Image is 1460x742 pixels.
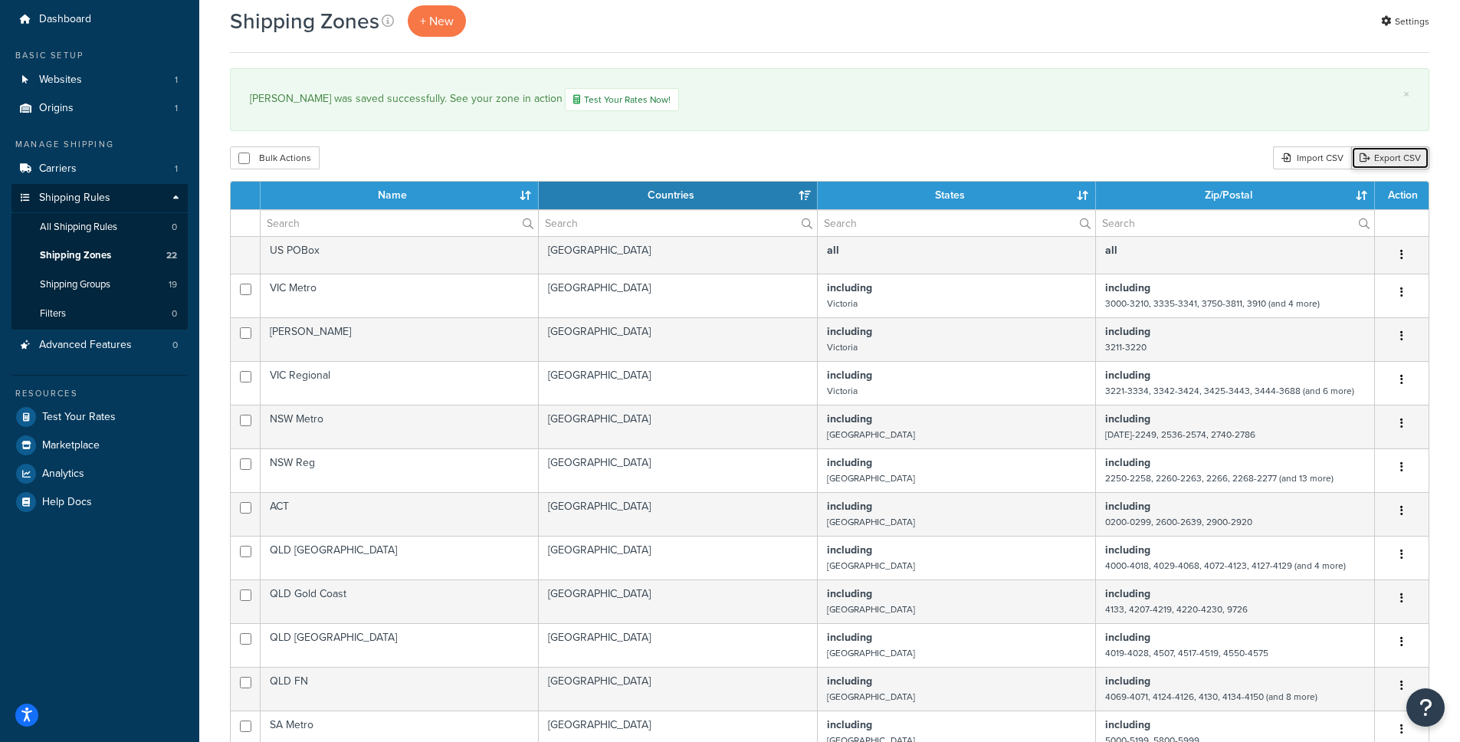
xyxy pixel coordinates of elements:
[42,411,116,424] span: Test Your Rates
[1105,586,1150,602] b: including
[11,213,188,241] li: All Shipping Rules
[1105,717,1150,733] b: including
[539,579,818,623] td: [GEOGRAPHIC_DATA]
[261,274,539,317] td: VIC Metro
[1351,146,1429,169] a: Export CSV
[1105,673,1150,689] b: including
[230,6,379,36] h1: Shipping Zones
[827,498,872,514] b: including
[1105,602,1248,616] small: 4133, 4207-4219, 4220-4230, 9726
[261,492,539,536] td: ACT
[261,405,539,448] td: NSW Metro
[827,323,872,340] b: including
[40,221,117,234] span: All Shipping Rules
[827,455,872,471] b: including
[39,13,91,26] span: Dashboard
[1105,498,1150,514] b: including
[539,274,818,317] td: [GEOGRAPHIC_DATA]
[166,249,177,262] span: 22
[11,155,188,183] a: Carriers 1
[39,339,132,352] span: Advanced Features
[40,249,111,262] span: Shipping Zones
[39,102,74,115] span: Origins
[827,690,915,704] small: [GEOGRAPHIC_DATA]
[11,5,188,34] li: Dashboard
[827,717,872,733] b: including
[827,297,858,310] small: Victoria
[539,492,818,536] td: [GEOGRAPHIC_DATA]
[827,586,872,602] b: including
[539,448,818,492] td: [GEOGRAPHIC_DATA]
[11,94,188,123] a: Origins 1
[11,271,188,299] li: Shipping Groups
[39,74,82,87] span: Websites
[11,49,188,62] div: Basic Setup
[11,300,188,328] a: Filters 0
[175,163,178,176] span: 1
[565,88,679,111] a: Test Your Rates Now!
[827,542,872,558] b: including
[175,102,178,115] span: 1
[1105,340,1147,354] small: 3211-3220
[11,432,188,459] a: Marketplace
[261,210,538,236] input: Search
[11,241,188,270] a: Shipping Zones 22
[261,182,539,209] th: Name: activate to sort column ascending
[827,340,858,354] small: Victoria
[539,361,818,405] td: [GEOGRAPHIC_DATA]
[261,667,539,711] td: QLD FN
[827,673,872,689] b: including
[827,646,915,660] small: [GEOGRAPHIC_DATA]
[11,213,188,241] a: All Shipping Rules 0
[40,278,110,291] span: Shipping Groups
[539,405,818,448] td: [GEOGRAPHIC_DATA]
[827,629,872,645] b: including
[11,66,188,94] a: Websites 1
[1105,297,1320,310] small: 3000-3210, 3335-3341, 3750-3811, 3910 (and 4 more)
[539,182,818,209] th: Countries: activate to sort column ascending
[420,12,454,30] span: + New
[261,448,539,492] td: NSW Reg
[11,460,188,488] li: Analytics
[1105,428,1255,442] small: [DATE]-2249, 2536-2574, 2740-2786
[1403,88,1409,100] a: ×
[1105,471,1334,485] small: 2250-2258, 2260-2263, 2266, 2268-2277 (and 13 more)
[827,384,858,398] small: Victoria
[40,307,66,320] span: Filters
[1105,559,1346,573] small: 4000-4018, 4029-4068, 4072-4123, 4127-4129 (and 4 more)
[818,182,1096,209] th: States: activate to sort column ascending
[261,623,539,667] td: QLD [GEOGRAPHIC_DATA]
[169,278,177,291] span: 19
[827,367,872,383] b: including
[1105,323,1150,340] b: including
[827,602,915,616] small: [GEOGRAPHIC_DATA]
[539,236,818,274] td: [GEOGRAPHIC_DATA]
[11,271,188,299] a: Shipping Groups 19
[172,221,177,234] span: 0
[827,280,872,296] b: including
[11,241,188,270] li: Shipping Zones
[408,5,466,37] a: + New
[539,623,818,667] td: [GEOGRAPHIC_DATA]
[1105,242,1117,258] b: all
[39,192,110,205] span: Shipping Rules
[11,387,188,400] div: Resources
[261,536,539,579] td: QLD [GEOGRAPHIC_DATA]
[11,488,188,516] a: Help Docs
[827,559,915,573] small: [GEOGRAPHIC_DATA]
[11,66,188,94] li: Websites
[42,468,84,481] span: Analytics
[539,210,817,236] input: Search
[1105,455,1150,471] b: including
[539,317,818,361] td: [GEOGRAPHIC_DATA]
[1381,11,1429,32] a: Settings
[172,339,178,352] span: 0
[11,138,188,151] div: Manage Shipping
[1105,384,1354,398] small: 3221-3334, 3342-3424, 3425-3443, 3444-3688 (and 6 more)
[827,471,915,485] small: [GEOGRAPHIC_DATA]
[261,317,539,361] td: [PERSON_NAME]
[827,411,872,427] b: including
[172,307,177,320] span: 0
[1096,182,1375,209] th: Zip/Postal: activate to sort column ascending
